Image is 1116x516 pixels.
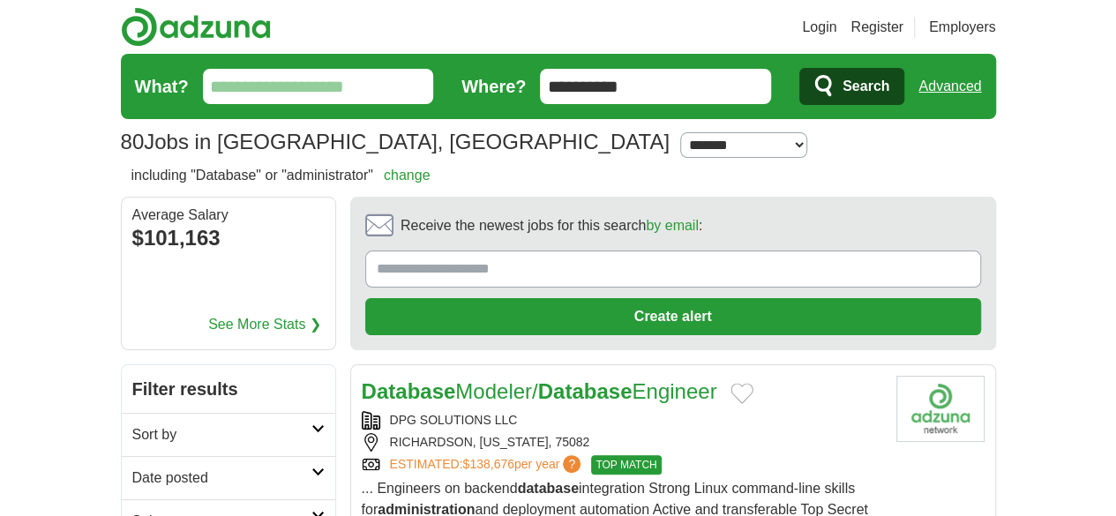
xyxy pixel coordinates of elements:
button: Create alert [365,298,981,335]
a: Login [802,17,836,38]
div: $101,163 [132,222,325,254]
a: Sort by [122,413,335,456]
h2: Filter results [122,365,335,413]
a: Advanced [918,69,981,104]
button: Add to favorite jobs [730,383,753,404]
div: RICHARDSON, [US_STATE], 75082 [362,433,882,452]
img: Company logo [896,376,985,442]
h2: including "Database" or "administrator" [131,165,431,186]
strong: Database [538,379,633,403]
a: See More Stats ❯ [208,314,321,335]
span: Search [843,69,889,104]
strong: Database [362,379,456,403]
a: Date posted [122,456,335,499]
label: What? [135,73,189,100]
a: Employers [929,17,996,38]
button: Search [799,68,904,105]
a: ESTIMATED:$138,676per year? [390,455,585,475]
span: $138,676 [462,457,513,471]
a: by email [646,218,699,233]
a: Register [850,17,903,38]
h2: Date posted [132,467,311,489]
span: TOP MATCH [591,455,661,475]
h2: Sort by [132,424,311,445]
h1: Jobs in [GEOGRAPHIC_DATA], [GEOGRAPHIC_DATA] [121,130,670,153]
a: change [384,168,431,183]
img: Adzuna logo [121,7,271,47]
span: Receive the newest jobs for this search : [401,215,702,236]
div: Average Salary [132,208,325,222]
a: DatabaseModeler/DatabaseEngineer [362,379,717,403]
span: ? [563,455,580,473]
strong: database [518,481,579,496]
span: 80 [121,126,145,158]
label: Where? [461,73,526,100]
div: DPG SOLUTIONS LLC [362,411,882,430]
